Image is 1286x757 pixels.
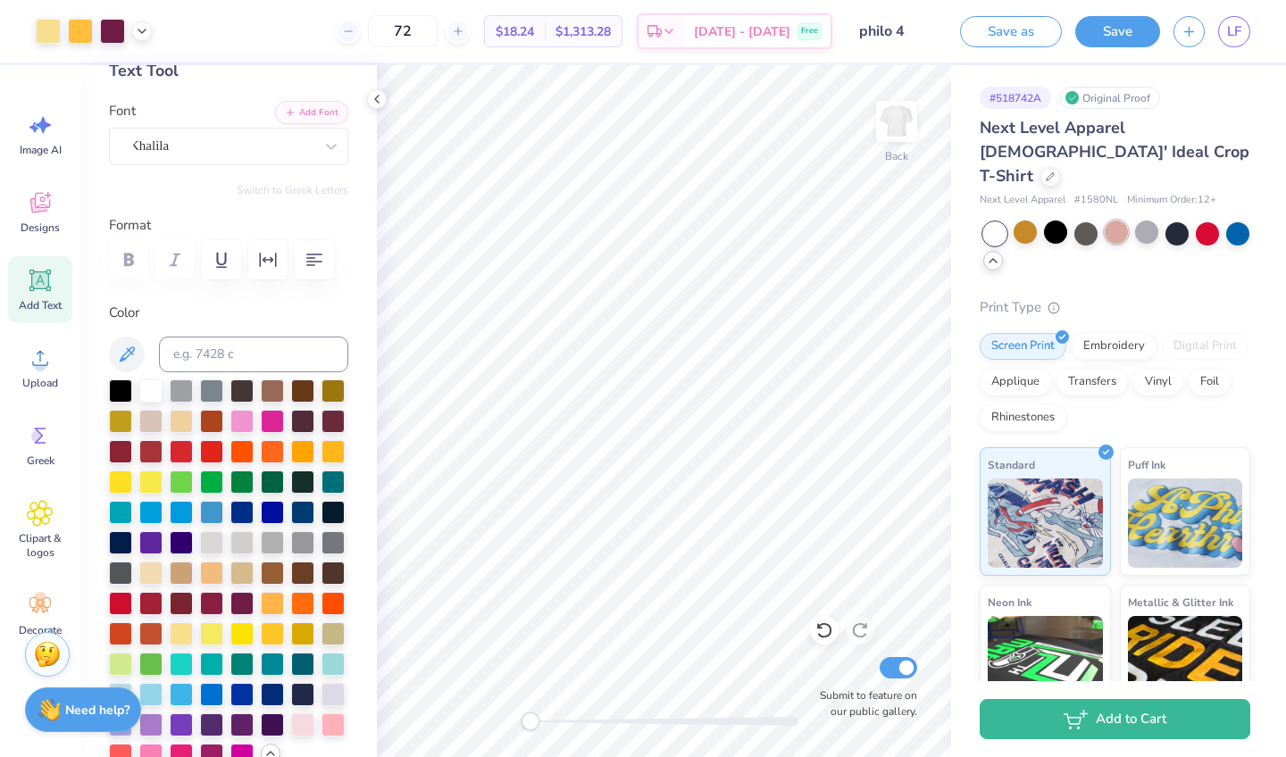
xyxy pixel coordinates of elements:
span: Add Text [19,298,62,312]
img: Standard [988,478,1103,568]
span: Upload [22,376,58,390]
span: [DATE] - [DATE] [694,22,790,41]
span: Decorate [19,623,62,637]
img: Neon Ink [988,616,1103,705]
div: Embroidery [1072,333,1157,360]
button: Switch to Greek Letters [237,183,348,197]
span: Designs [21,220,60,235]
div: Digital Print [1162,333,1248,360]
span: # 1580NL [1074,193,1118,208]
button: Save as [960,16,1062,47]
img: Back [879,104,914,139]
img: Puff Ink [1128,478,1243,568]
div: Vinyl [1133,369,1183,395]
div: Back [885,148,908,164]
div: Screen Print [980,333,1066,360]
label: Format [109,215,348,236]
button: Add Font [275,101,348,124]
span: Next Level Apparel [980,193,1065,208]
label: Submit to feature on our public gallery. [810,687,917,720]
img: Metallic & Glitter Ink [1128,616,1243,705]
span: Image AI [20,143,62,157]
span: $1,313.28 [555,22,611,41]
span: LF [1227,21,1241,42]
input: – – [368,15,438,47]
span: Free [801,25,818,37]
span: Neon Ink [988,593,1031,611]
a: LF [1218,16,1250,47]
span: Metallic & Glitter Ink [1128,593,1233,611]
div: Applique [980,369,1051,395]
div: Original Proof [1060,87,1160,109]
span: Next Level Apparel [DEMOGRAPHIC_DATA]' Ideal Crop T-Shirt [980,117,1249,187]
div: Print Type [980,297,1250,318]
span: $18.24 [496,22,534,41]
button: Save [1075,16,1160,47]
div: Transfers [1056,369,1128,395]
label: Color [109,303,348,323]
span: Greek [27,453,54,468]
label: Font [109,101,136,121]
span: Puff Ink [1128,455,1165,474]
input: Untitled Design [846,13,933,49]
button: Add to Cart [980,699,1250,739]
div: Foil [1189,369,1231,395]
span: Minimum Order: 12 + [1127,193,1216,208]
span: Standard [988,455,1035,474]
span: Clipart & logos [11,531,70,560]
div: Accessibility label [522,712,539,730]
input: e.g. 7428 c [159,337,348,372]
div: Text Tool [109,59,348,83]
div: # 518742A [980,87,1051,109]
strong: Need help? [65,702,129,719]
div: Rhinestones [980,404,1066,431]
